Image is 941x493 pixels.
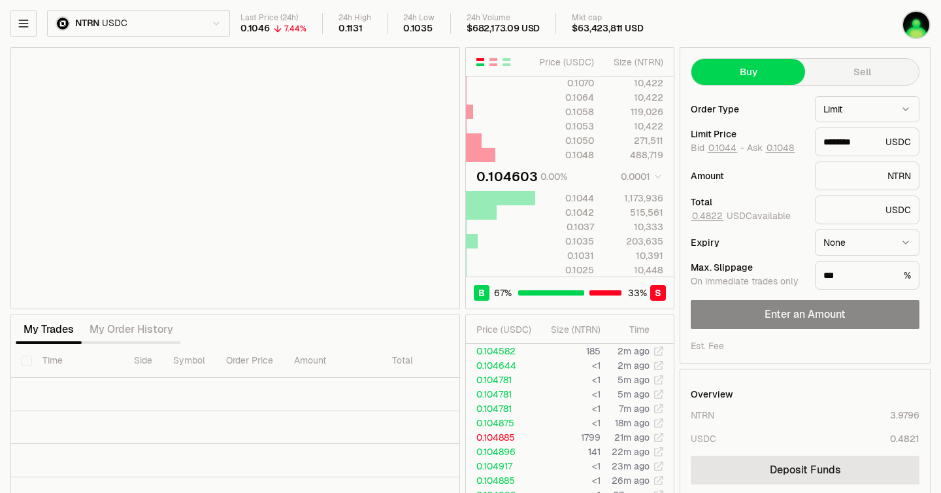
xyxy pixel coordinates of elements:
[537,416,601,430] td: <1
[240,13,306,23] div: Last Price (24h)
[475,57,486,67] button: Show Buy and Sell Orders
[82,316,181,343] button: My Order History
[691,211,724,221] button: 0.4822
[536,120,594,133] div: 0.1053
[612,446,650,458] time: 22m ago
[691,197,804,207] div: Total
[618,360,650,371] time: 2m ago
[615,417,650,429] time: 18m ago
[11,48,459,309] iframe: Financial Chart
[403,23,433,35] div: 0.1035
[536,249,594,262] div: 0.1031
[815,161,919,190] div: NTRN
[537,445,601,459] td: 141
[537,430,601,445] td: 1799
[617,169,663,184] button: 0.0001
[32,344,124,378] th: Time
[572,13,643,23] div: Mkt cap
[537,459,601,473] td: <1
[403,13,435,23] div: 24h Low
[691,263,804,272] div: Max. Slippage
[612,460,650,472] time: 23m ago
[618,345,650,357] time: 2m ago
[536,91,594,104] div: 0.1064
[476,167,538,186] div: 0.104603
[605,249,663,262] div: 10,391
[691,409,714,422] div: NTRN
[618,374,650,386] time: 5m ago
[618,388,650,400] time: 5m ago
[572,23,643,35] div: $63,423,811 USD
[537,401,601,416] td: <1
[691,143,744,154] span: Bid -
[466,344,537,358] td: 0.104582
[466,473,537,488] td: 0.104885
[805,59,919,85] button: Sell
[612,475,650,486] time: 26m ago
[605,148,663,161] div: 488,719
[655,286,661,299] span: S
[605,206,663,219] div: 515,561
[488,57,499,67] button: Show Sell Orders Only
[382,344,480,378] th: Total
[466,416,537,430] td: 0.104875
[536,56,594,69] div: Price ( USDC )
[605,235,663,248] div: 203,635
[605,134,663,147] div: 271,511
[536,105,594,118] div: 0.1058
[540,170,567,183] div: 0.00%
[815,127,919,156] div: USDC
[765,143,795,153] button: 0.1048
[691,59,805,85] button: Buy
[605,56,663,69] div: Size ( NTRN )
[466,445,537,459] td: 0.104896
[691,432,716,445] div: USDC
[612,323,650,336] div: Time
[691,129,804,139] div: Limit Price
[815,261,919,290] div: %
[536,192,594,205] div: 0.1044
[124,344,163,378] th: Side
[547,323,601,336] div: Size ( NTRN )
[605,91,663,104] div: 10,422
[747,143,795,154] span: Ask
[537,473,601,488] td: <1
[691,276,804,288] div: On immediate trades only
[605,192,663,205] div: 1,173,936
[605,105,663,118] div: 119,026
[691,105,804,114] div: Order Type
[476,323,536,336] div: Price ( USDC )
[691,388,733,401] div: Overview
[815,96,919,122] button: Limit
[478,286,485,299] span: B
[605,263,663,277] div: 10,448
[605,120,663,133] div: 10,422
[467,23,540,35] div: $682,173.09 USD
[536,76,594,90] div: 0.1070
[537,373,601,387] td: <1
[466,387,537,401] td: 0.104781
[501,57,512,67] button: Show Buy Orders Only
[815,229,919,256] button: None
[536,134,594,147] div: 0.1050
[691,210,791,222] span: USDC available
[466,373,537,387] td: 0.104781
[628,286,647,299] span: 33 %
[16,316,82,343] button: My Trades
[691,238,804,247] div: Expiry
[22,356,32,366] button: Select all
[536,235,594,248] div: 0.1035
[707,143,738,153] button: 0.1044
[466,459,537,473] td: 0.104917
[284,24,306,34] div: 7.44%
[216,344,284,378] th: Order Price
[537,344,601,358] td: 185
[537,358,601,373] td: <1
[536,206,594,219] div: 0.1042
[605,76,663,90] div: 10,422
[605,220,663,233] div: 10,333
[815,195,919,224] div: USDC
[57,18,69,29] img: NTRN Logo
[163,344,216,378] th: Symbol
[338,13,371,23] div: 24h High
